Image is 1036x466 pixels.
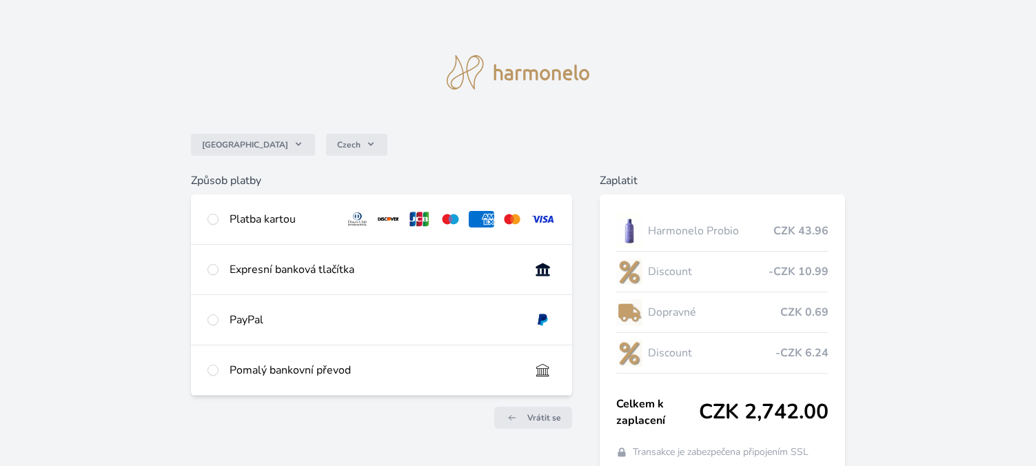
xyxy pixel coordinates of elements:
img: bankTransfer_IBAN.svg [530,362,556,378]
img: delivery-lo.png [616,295,642,330]
span: CZK 2,742.00 [699,400,829,425]
div: Expresní banková tlačítka [230,261,519,278]
div: Pomalý bankovní převod [230,362,519,378]
img: paypal.svg [530,312,556,328]
img: visa.svg [530,211,556,227]
img: logo.svg [447,55,590,90]
span: Transakce je zabezpečena připojením SSL [633,445,809,459]
span: Discount [648,263,769,280]
span: -CZK 10.99 [769,263,829,280]
img: discount-lo.png [616,254,642,289]
span: Discount [648,345,775,361]
span: Harmonelo Probio [648,223,773,239]
div: Platba kartou [230,211,334,227]
span: CZK 0.69 [780,304,829,321]
button: [GEOGRAPHIC_DATA] [191,134,315,156]
span: Czech [337,139,360,150]
img: mc.svg [500,211,525,227]
img: jcb.svg [407,211,432,227]
div: PayPal [230,312,519,328]
span: [GEOGRAPHIC_DATA] [202,139,288,150]
h6: Způsob platby [191,172,572,189]
span: Celkem k zaplacení [616,396,698,429]
img: diners.svg [345,211,370,227]
span: CZK 43.96 [773,223,829,239]
img: discover.svg [376,211,401,227]
a: Vrátit se [494,407,572,429]
img: amex.svg [469,211,494,227]
h6: Zaplatit [600,172,844,189]
img: CLEAN_PROBIO_se_stinem_x-lo.jpg [616,214,642,248]
img: onlineBanking_CZ.svg [530,261,556,278]
img: discount-lo.png [616,336,642,370]
img: maestro.svg [438,211,463,227]
span: Dopravné [648,304,780,321]
span: -CZK 6.24 [775,345,829,361]
button: Czech [326,134,387,156]
span: Vrátit se [527,412,561,423]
